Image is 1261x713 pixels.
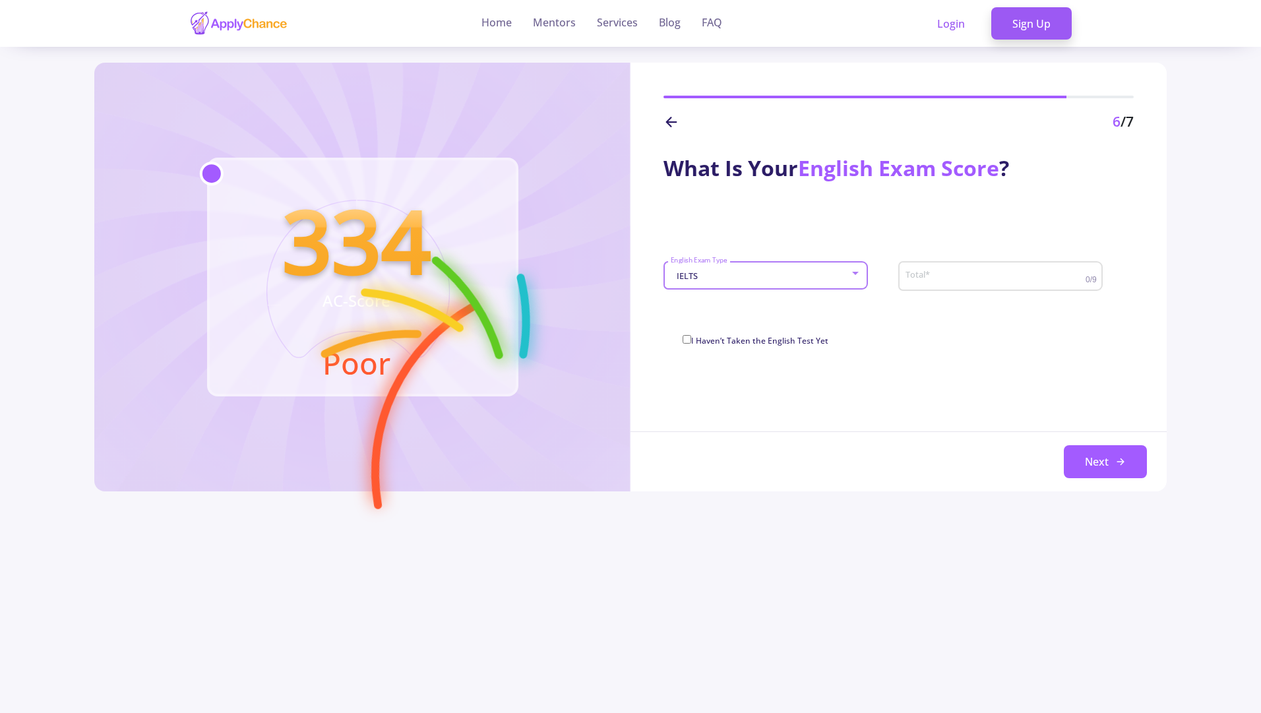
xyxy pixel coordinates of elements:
span: /7 [1121,112,1134,131]
span: I Haven’t Taken the English Test Yet [691,335,828,346]
div: What Is Your ? [663,152,1134,184]
img: applychance logo [189,11,288,36]
a: Login [916,7,986,40]
text: Poor [322,342,390,383]
text: AC-Score [322,290,390,311]
text: 334 [282,181,430,299]
button: Next [1064,445,1147,478]
span: IELTS [673,270,698,282]
span: 6 [1113,112,1121,131]
a: Sign Up [991,7,1072,40]
input: I Haven’t Taken the English Test Yet [683,335,691,344]
span: 0/9 [1086,275,1097,284]
span: English Exam Score [798,154,999,182]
